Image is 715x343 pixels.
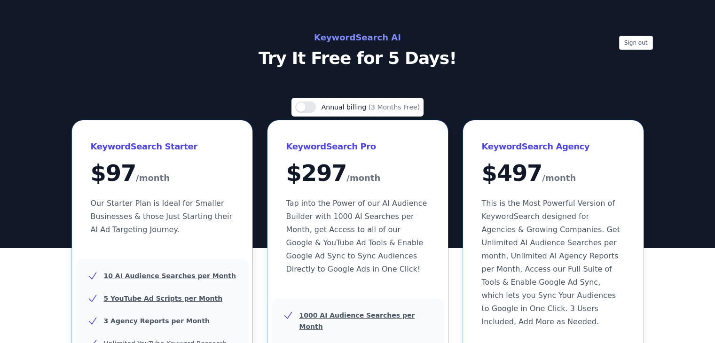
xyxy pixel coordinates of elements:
span: (3 Months Free) [369,103,420,111]
div: $ 297 [286,162,429,186]
h3: KeywordSearch Pro [286,139,429,154]
span: Tap into the Power of our AI Audience Builder with 1000 AI Searches per Month, get Access to all ... [286,199,427,273]
div: $ 497 [482,162,625,186]
span: /month [346,171,380,186]
span: Our Starter Plan is Ideal for Smaller Businesses & those Just Starting their AI Ad Targeting Jour... [91,199,233,234]
h2: KeywordSearch AI [147,30,568,45]
u: 10 AI Audience Searches per Month [104,272,236,280]
h3: KeywordSearch Agency [482,139,625,154]
button: Sign out [619,36,653,50]
u: 3 Agency Reports per Month [104,317,210,325]
div: $ 97 [91,162,234,186]
u: 5 YouTube Ad Scripts per Month [104,295,223,302]
span: Annual billing [322,103,369,111]
p: Try It Free for 5 Days! [147,49,568,68]
h3: KeywordSearch Starter [91,139,234,154]
span: /month [136,171,170,186]
span: This is the Most Powerful Version of KeywordSearch designed for Agencies & Growing Companies. Get... [482,199,620,326]
u: 1000 AI Audience Searches per Month [299,312,415,330]
span: /month [542,171,576,186]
